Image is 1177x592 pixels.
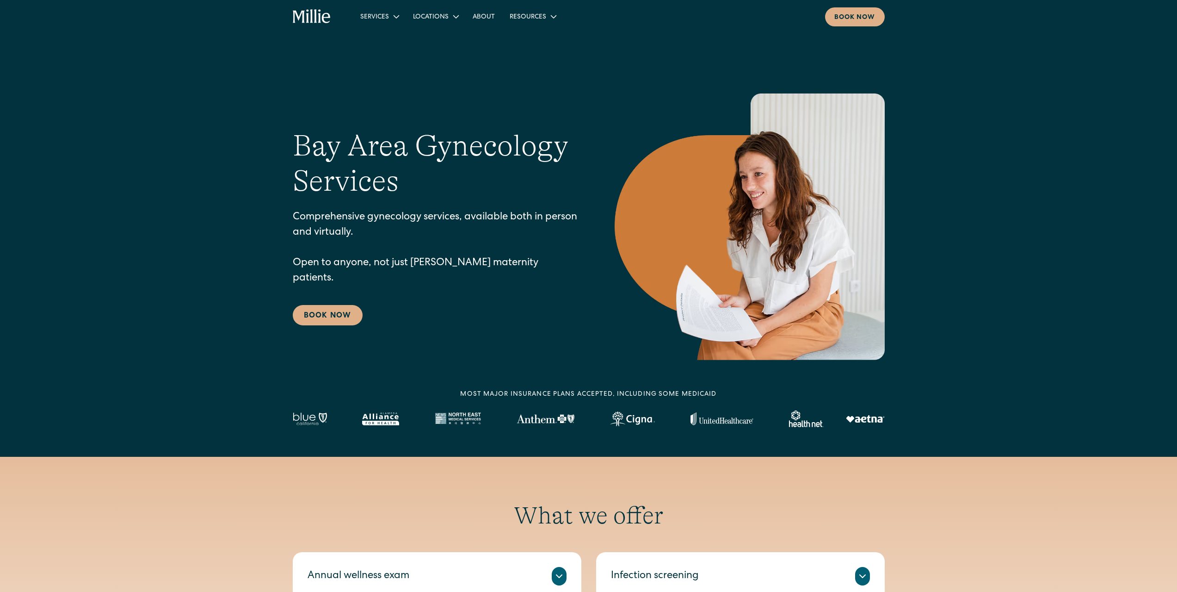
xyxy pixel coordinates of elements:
[510,12,546,22] div: Resources
[413,12,449,22] div: Locations
[615,93,885,360] img: Smiling woman holding documents during a consultation, reflecting supportive guidance in maternit...
[362,412,399,425] img: Alameda Alliance logo
[293,305,363,325] a: Book Now
[293,501,885,530] h2: What we offer
[789,411,824,427] img: Healthnet logo
[465,9,502,24] a: About
[293,412,327,425] img: Blue California logo
[502,9,563,24] div: Resources
[353,9,406,24] div: Services
[610,411,655,426] img: Cigna logo
[360,12,389,22] div: Services
[406,9,465,24] div: Locations
[293,128,578,199] h1: Bay Area Gynecology Services
[517,414,574,424] img: Anthem Logo
[293,210,578,287] p: Comprehensive gynecology services, available both in person and virtually. Open to anyone, not ju...
[834,13,875,23] div: Book now
[435,412,481,425] img: North East Medical Services logo
[611,569,699,584] div: Infection screening
[308,569,409,584] div: Annual wellness exam
[825,7,885,26] a: Book now
[293,9,331,24] a: home
[690,412,753,425] img: United Healthcare logo
[460,390,716,399] div: MOST MAJOR INSURANCE PLANS ACCEPTED, INCLUDING some MEDICAID
[846,415,885,423] img: Aetna logo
